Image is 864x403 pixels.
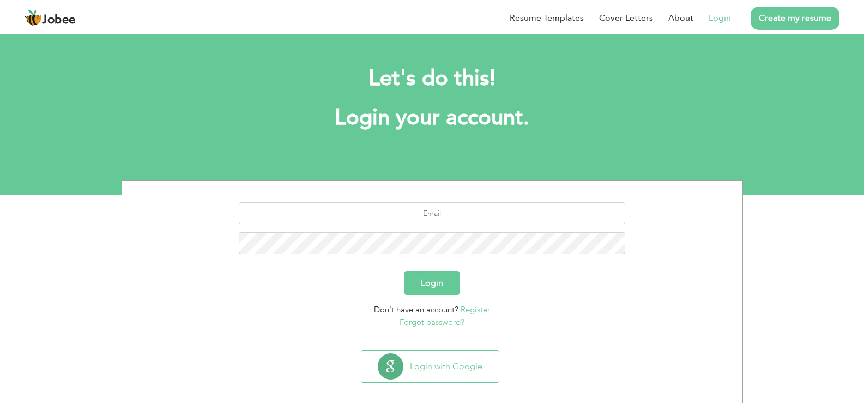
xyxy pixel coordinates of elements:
button: Login with Google [361,351,499,382]
h1: Login your account. [138,104,727,132]
h2: Let's do this! [138,64,727,93]
a: Register [461,304,490,315]
a: Login [709,11,731,25]
a: About [668,11,693,25]
button: Login [404,271,460,295]
span: Jobee [42,14,76,26]
img: jobee.io [25,9,42,27]
span: Don't have an account? [374,304,458,315]
a: Forgot password? [400,317,464,328]
a: Jobee [25,9,76,27]
a: Create my resume [751,7,839,30]
input: Email [239,202,625,224]
a: Cover Letters [599,11,653,25]
a: Resume Templates [510,11,584,25]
